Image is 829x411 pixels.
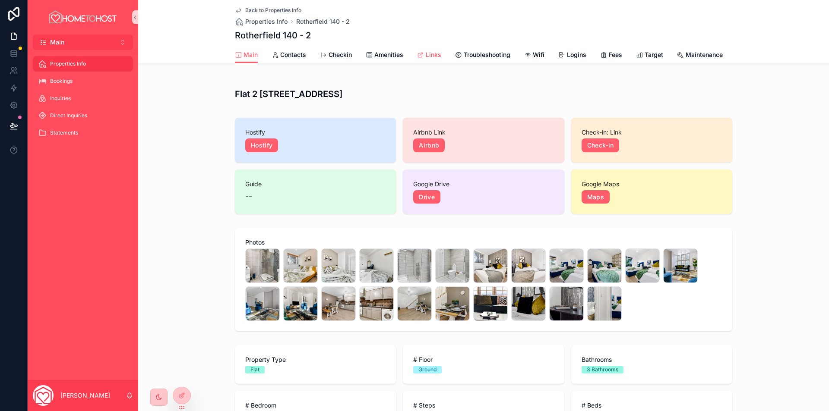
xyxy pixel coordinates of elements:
[235,88,732,100] h3: Flat 2 [STREET_ADDRESS]
[587,366,618,373] div: 3 Bathrooms
[33,56,133,72] a: Properties Info
[366,47,403,64] a: Amenities
[50,95,71,102] span: Inquiries
[582,190,610,204] a: Maps
[245,238,722,247] span: Photos
[582,128,722,137] span: Check-in: Link
[582,401,722,410] span: # Beds
[50,129,78,136] span: Statements
[686,50,723,59] span: Maintenance
[235,17,288,26] a: Properties Info
[464,50,510,59] span: Troubleshooting
[533,50,544,59] span: Wifi
[413,355,554,364] span: # Floor
[50,78,73,85] span: Bookings
[329,50,352,59] span: Checkin
[245,401,386,410] span: # Bedroom
[296,17,350,26] a: Rotherfield 140 - 2
[582,355,722,364] span: Bathrooms
[677,47,723,64] a: Maintenance
[33,108,133,123] a: Direct Inquiries
[244,50,258,59] span: Main
[455,47,510,64] a: Troubleshooting
[48,10,118,24] img: App logo
[33,91,133,106] a: Inquiries
[245,138,278,152] a: Hostify
[245,7,301,14] span: Back to Properties Info
[413,190,440,204] a: Drive
[272,47,306,64] a: Contacts
[582,138,620,152] a: Check-in
[245,17,288,26] span: Properties Info
[280,50,306,59] span: Contacts
[33,35,133,50] button: Select Button
[413,180,554,188] span: Google Drive
[413,401,554,410] span: # Steps
[235,47,258,63] a: Main
[33,73,133,89] a: Bookings
[558,47,586,64] a: Logins
[417,47,441,64] a: Links
[636,47,663,64] a: Target
[50,112,87,119] span: Direct Inquiries
[28,50,138,152] div: scrollable content
[524,47,544,64] a: Wifi
[426,50,441,59] span: Links
[645,50,663,59] span: Target
[245,355,386,364] span: Property Type
[609,50,622,59] span: Fees
[374,50,403,59] span: Amenities
[245,180,386,188] span: Guide
[50,60,86,67] span: Properties Info
[60,391,110,400] p: [PERSON_NAME]
[413,128,554,137] span: Airbnb Link
[50,38,64,47] span: Main
[245,128,386,137] span: Hostify
[235,7,301,14] a: Back to Properties Info
[582,180,722,188] span: Google Maps
[413,138,445,152] a: Airbnb
[567,50,586,59] span: Logins
[600,47,622,64] a: Fees
[418,366,437,373] div: Ground
[245,190,252,202] span: --
[235,29,311,41] h1: Rotherfield 140 - 2
[320,47,352,64] a: Checkin
[250,366,259,373] div: Flat
[33,125,133,141] a: Statements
